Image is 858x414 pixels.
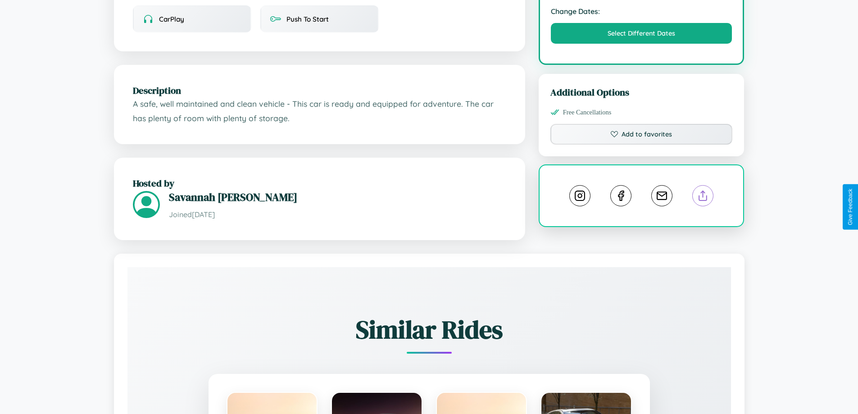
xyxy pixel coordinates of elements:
[133,97,506,125] p: A safe, well maintained and clean vehicle - This car is ready and equipped for adventure. The car...
[550,86,733,99] h3: Additional Options
[133,84,506,97] h2: Description
[133,177,506,190] h2: Hosted by
[551,7,732,16] strong: Change Dates:
[159,312,699,347] h2: Similar Rides
[550,124,733,145] button: Add to favorites
[169,208,506,221] p: Joined [DATE]
[169,190,506,205] h3: Savannah [PERSON_NAME]
[286,15,329,23] span: Push To Start
[847,189,853,225] div: Give Feedback
[563,109,612,116] span: Free Cancellations
[551,23,732,44] button: Select Different Dates
[159,15,184,23] span: CarPlay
